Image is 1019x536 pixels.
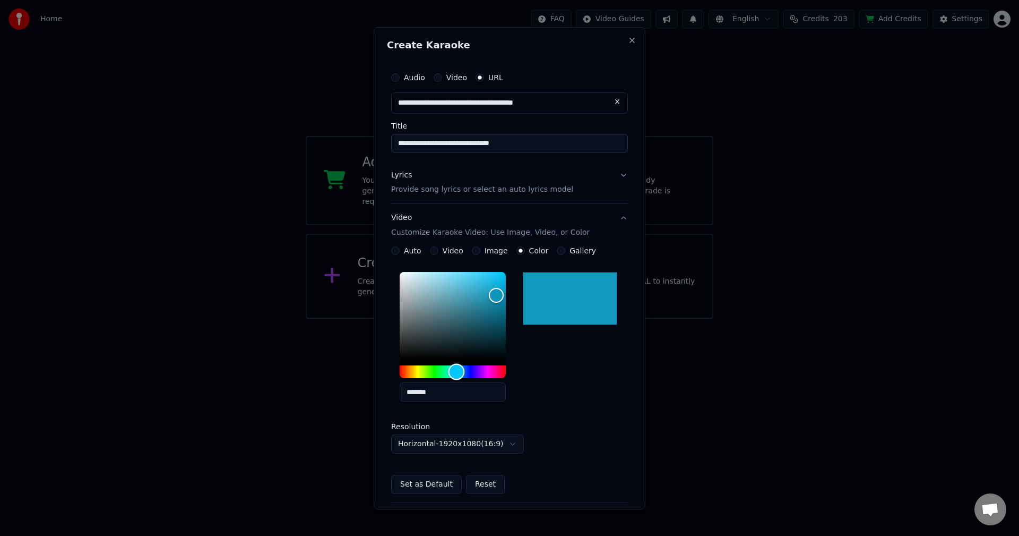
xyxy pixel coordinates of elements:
[391,423,497,430] label: Resolution
[391,475,462,494] button: Set as Default
[446,73,467,81] label: Video
[391,161,628,203] button: LyricsProvide song lyrics or select an auto lyrics model
[400,272,506,359] div: Color
[485,247,508,254] label: Image
[400,365,506,378] div: Hue
[488,73,503,81] label: URL
[466,475,505,494] button: Reset
[404,247,421,254] label: Auto
[391,169,412,180] div: Lyrics
[387,40,632,49] h2: Create Karaoke
[391,212,590,238] div: Video
[391,227,590,238] p: Customize Karaoke Video: Use Image, Video, or Color
[391,204,628,246] button: VideoCustomize Karaoke Video: Use Image, Video, or Color
[404,73,425,81] label: Audio
[391,184,573,195] p: Provide song lyrics or select an auto lyrics model
[391,122,628,129] label: Title
[391,503,628,531] button: Advanced
[529,247,549,254] label: Color
[391,246,628,503] div: VideoCustomize Karaoke Video: Use Image, Video, or Color
[569,247,596,254] label: Gallery
[443,247,463,254] label: Video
